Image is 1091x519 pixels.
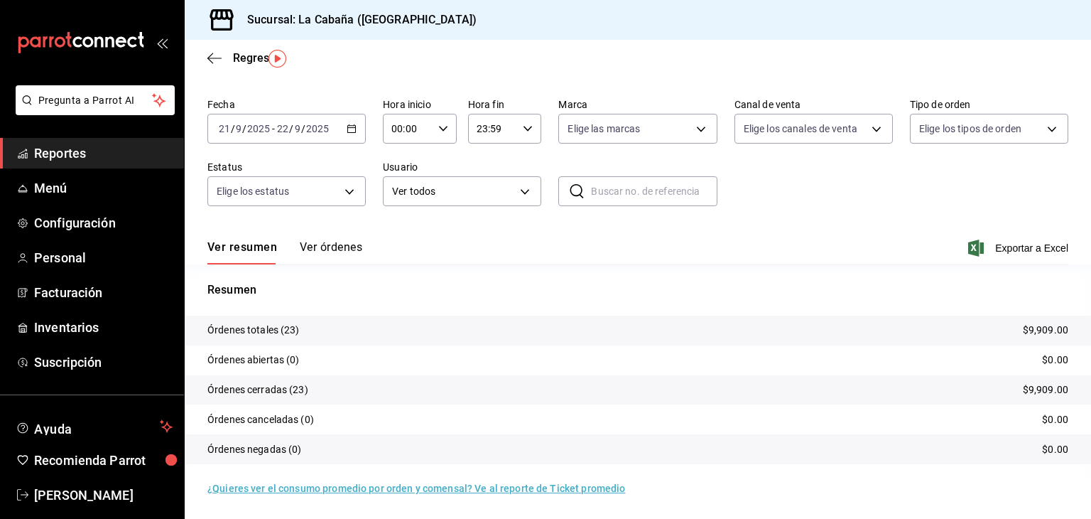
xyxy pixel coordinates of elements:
[300,240,362,264] button: Ver órdenes
[34,418,154,435] span: Ayuda
[207,353,300,368] p: Órdenes abiertas (0)
[1023,323,1068,338] p: $9,909.00
[734,100,893,109] label: Canal de venta
[1042,442,1068,457] p: $0.00
[383,100,457,109] label: Hora inicio
[268,50,286,68] img: Tooltip marker
[218,123,231,134] input: --
[242,123,246,134] span: /
[233,51,280,65] span: Regresar
[294,123,301,134] input: --
[236,11,477,28] h3: Sucursal: La Cabaña ([GEOGRAPHIC_DATA])
[231,123,235,134] span: /
[16,85,175,115] button: Pregunta a Parrot AI
[207,282,1068,299] p: Resumen
[971,240,1068,257] button: Exportar a Excel
[919,122,1021,136] span: Elige los tipos de orden
[34,144,173,163] span: Reportes
[1023,382,1068,397] p: $9,909.00
[276,123,289,134] input: --
[207,51,280,65] button: Regresar
[156,37,168,48] button: open_drawer_menu
[10,103,175,118] a: Pregunta a Parrot AI
[38,93,153,108] span: Pregunta a Parrot AI
[34,178,173,198] span: Menú
[217,184,289,198] span: Elige los estatus
[207,412,314,427] p: Órdenes canceladas (0)
[246,123,271,134] input: ----
[235,123,242,134] input: --
[910,100,1068,109] label: Tipo de orden
[207,162,366,172] label: Estatus
[1042,412,1068,427] p: $0.00
[34,318,173,337] span: Inventarios
[34,248,173,267] span: Personal
[568,122,640,136] span: Elige las marcas
[34,451,173,470] span: Recomienda Parrot
[383,162,541,172] label: Usuario
[301,123,305,134] span: /
[207,382,308,397] p: Órdenes cerradas (23)
[558,100,717,109] label: Marca
[392,184,515,199] span: Ver todos
[207,100,366,109] label: Fecha
[305,123,330,134] input: ----
[207,323,300,338] p: Órdenes totales (23)
[468,100,542,109] label: Hora fin
[207,442,302,457] p: Órdenes negadas (0)
[289,123,293,134] span: /
[34,486,173,505] span: [PERSON_NAME]
[34,283,173,302] span: Facturación
[34,353,173,372] span: Suscripción
[744,122,857,136] span: Elige los canales de venta
[207,240,277,264] button: Ver resumen
[591,177,717,205] input: Buscar no. de referencia
[207,240,362,264] div: navigation tabs
[272,123,275,134] span: -
[207,483,625,494] a: ¿Quieres ver el consumo promedio por orden y comensal? Ve al reporte de Ticket promedio
[1042,353,1068,368] p: $0.00
[34,213,173,232] span: Configuración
